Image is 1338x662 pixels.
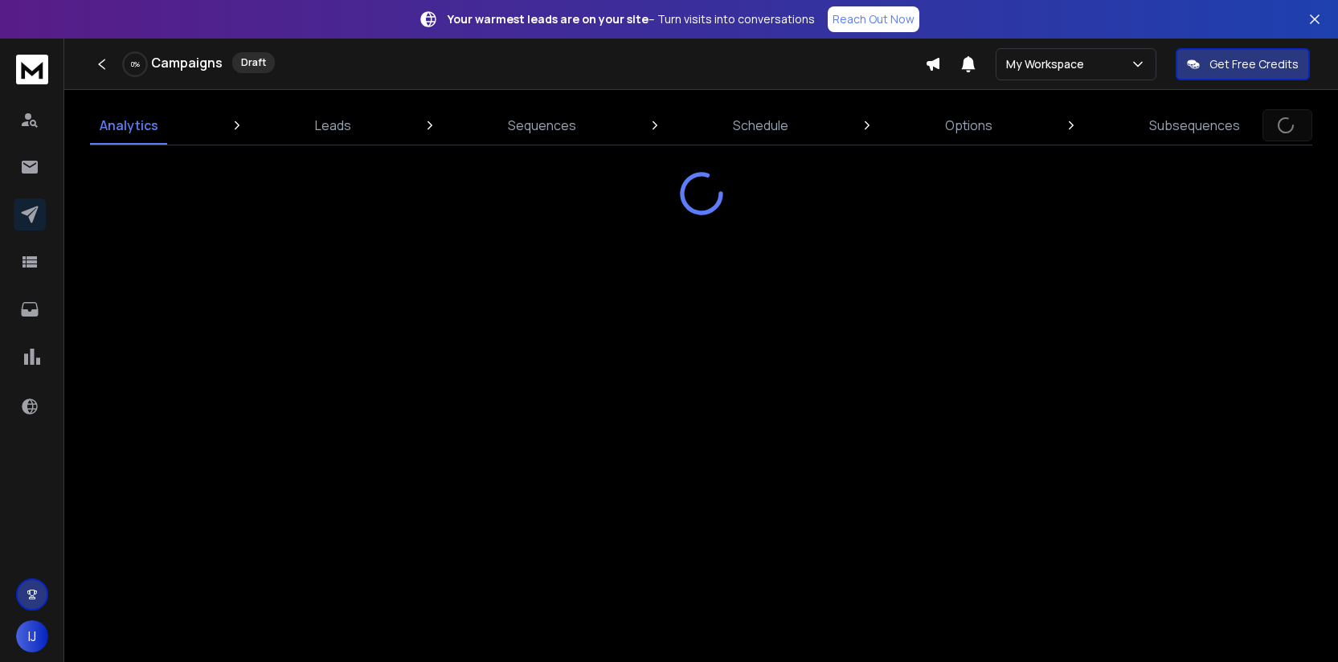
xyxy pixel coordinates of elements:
[16,620,48,652] button: IJ
[828,6,919,32] a: Reach Out Now
[151,53,223,72] h1: Campaigns
[305,106,361,145] a: Leads
[315,116,351,135] p: Leads
[1176,48,1310,80] button: Get Free Credits
[498,106,586,145] a: Sequences
[90,106,168,145] a: Analytics
[232,52,275,73] div: Draft
[833,11,915,27] p: Reach Out Now
[733,116,788,135] p: Schedule
[131,59,140,69] p: 0 %
[1209,56,1299,72] p: Get Free Credits
[16,55,48,84] img: logo
[945,116,992,135] p: Options
[1149,116,1240,135] p: Subsequences
[935,106,1002,145] a: Options
[1140,106,1250,145] a: Subsequences
[723,106,798,145] a: Schedule
[100,116,158,135] p: Analytics
[448,11,815,27] p: – Turn visits into conversations
[448,11,649,27] strong: Your warmest leads are on your site
[1006,56,1090,72] p: My Workspace
[508,116,576,135] p: Sequences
